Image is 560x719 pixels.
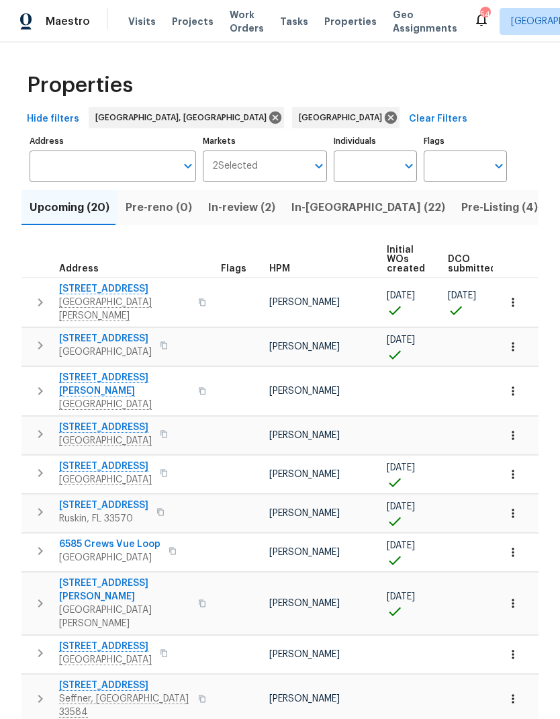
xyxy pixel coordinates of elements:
[269,509,340,518] span: [PERSON_NAME]
[221,264,246,273] span: Flags
[292,107,400,128] div: [GEOGRAPHIC_DATA]
[387,245,425,273] span: Initial WOs created
[59,538,160,551] span: 6585 Crews Vue Loop
[334,137,417,145] label: Individuals
[46,15,90,28] span: Maestro
[59,264,99,273] span: Address
[404,107,473,132] button: Clear Filters
[400,157,418,175] button: Open
[269,694,340,704] span: [PERSON_NAME]
[489,157,508,175] button: Open
[424,137,507,145] label: Flags
[269,342,340,351] span: [PERSON_NAME]
[269,264,290,273] span: HPM
[269,386,340,396] span: [PERSON_NAME]
[310,157,328,175] button: Open
[324,15,377,28] span: Properties
[172,15,214,28] span: Projects
[230,8,264,35] span: Work Orders
[448,291,476,300] span: [DATE]
[89,107,284,128] div: [GEOGRAPHIC_DATA], [GEOGRAPHIC_DATA]
[59,345,152,359] span: [GEOGRAPHIC_DATA]
[409,111,467,128] span: Clear Filters
[21,107,85,132] button: Hide filters
[59,512,148,525] span: Ruskin, FL 33570
[269,298,340,307] span: [PERSON_NAME]
[30,137,196,145] label: Address
[59,603,190,630] span: [GEOGRAPHIC_DATA][PERSON_NAME]
[128,15,156,28] span: Visits
[203,137,328,145] label: Markets
[95,111,272,124] span: [GEOGRAPHIC_DATA], [GEOGRAPHIC_DATA]
[387,592,415,601] span: [DATE]
[27,79,133,92] span: Properties
[59,551,160,564] span: [GEOGRAPHIC_DATA]
[269,548,340,557] span: [PERSON_NAME]
[212,161,258,172] span: 2 Selected
[393,8,457,35] span: Geo Assignments
[480,8,489,22] div: 54
[387,463,415,472] span: [DATE]
[299,111,387,124] span: [GEOGRAPHIC_DATA]
[461,198,538,217] span: Pre-Listing (4)
[387,291,415,300] span: [DATE]
[387,335,415,345] span: [DATE]
[387,541,415,550] span: [DATE]
[269,431,340,440] span: [PERSON_NAME]
[291,198,445,217] span: In-[GEOGRAPHIC_DATA] (22)
[27,111,79,128] span: Hide filters
[126,198,192,217] span: Pre-reno (0)
[30,198,109,217] span: Upcoming (20)
[269,599,340,608] span: [PERSON_NAME]
[269,470,340,479] span: [PERSON_NAME]
[280,17,308,26] span: Tasks
[269,650,340,659] span: [PERSON_NAME]
[387,502,415,511] span: [DATE]
[59,577,190,603] span: [STREET_ADDRESS][PERSON_NAME]
[59,499,148,512] span: [STREET_ADDRESS]
[448,255,496,273] span: DCO submitted
[59,332,152,345] span: [STREET_ADDRESS]
[208,198,275,217] span: In-review (2)
[179,157,197,175] button: Open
